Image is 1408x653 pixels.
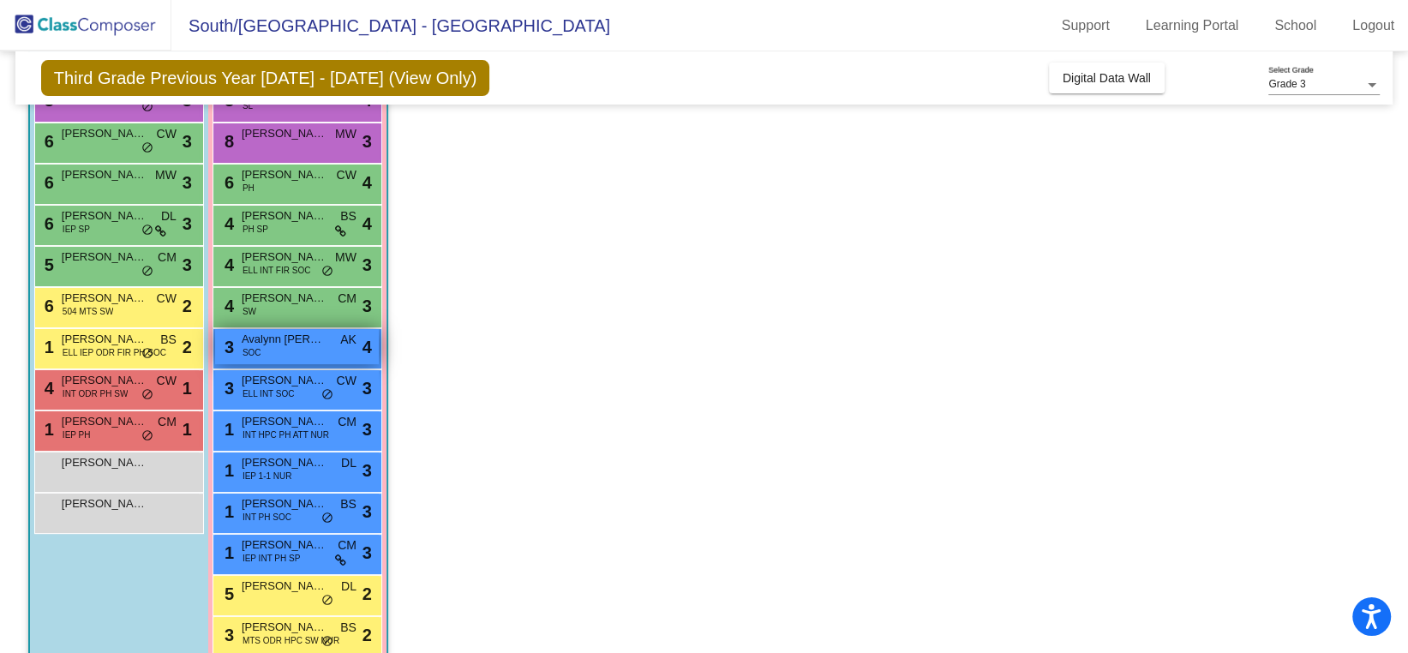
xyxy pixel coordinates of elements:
[63,223,90,236] span: IEP SP
[362,622,372,648] span: 2
[220,379,234,398] span: 3
[242,290,327,307] span: [PERSON_NAME]
[362,458,372,483] span: 3
[243,470,292,482] span: IEP 1-1 NUR
[362,211,372,237] span: 4
[335,125,356,143] span: MW
[243,634,339,647] span: MTS ODR HPC SW NUR
[362,170,372,195] span: 4
[63,428,91,441] span: IEP PH
[243,552,300,565] span: IEP INT PH SP
[183,375,192,401] span: 1
[362,293,372,319] span: 3
[242,578,327,595] span: [PERSON_NAME]
[220,255,234,274] span: 4
[242,619,327,636] span: [PERSON_NAME]
[362,540,372,566] span: 3
[340,331,356,349] span: AK
[158,249,177,267] span: CM
[242,331,327,348] span: Avalynn [PERSON_NAME]
[157,125,177,143] span: CW
[362,129,372,154] span: 3
[62,207,147,225] span: [PERSON_NAME]
[220,214,234,233] span: 4
[155,166,177,184] span: MW
[1261,12,1330,39] a: School
[242,536,327,554] span: [PERSON_NAME]
[161,207,177,225] span: DL
[62,454,147,471] span: [PERSON_NAME]
[62,249,147,266] span: [PERSON_NAME]
[40,214,54,233] span: 6
[220,132,234,151] span: 8
[220,461,234,480] span: 1
[141,429,153,443] span: do_not_disturb_alt
[362,416,372,442] span: 3
[41,60,490,96] span: Third Grade Previous Year [DATE] - [DATE] (View Only)
[242,249,327,266] span: [PERSON_NAME] De La [PERSON_NAME]
[243,387,295,400] span: ELL INT SOC
[337,372,356,390] span: CW
[40,255,54,274] span: 5
[62,125,147,142] span: [PERSON_NAME]
[1339,12,1408,39] a: Logout
[141,100,153,114] span: do_not_disturb_alt
[141,265,153,279] span: do_not_disturb_alt
[362,499,372,524] span: 3
[40,132,54,151] span: 6
[62,290,147,307] span: [PERSON_NAME]
[220,420,234,439] span: 1
[171,12,610,39] span: South/[GEOGRAPHIC_DATA] - [GEOGRAPHIC_DATA]
[338,290,356,308] span: CM
[62,166,147,183] span: [PERSON_NAME]
[141,347,153,361] span: do_not_disturb_alt
[338,536,356,554] span: CM
[183,252,192,278] span: 3
[62,372,147,389] span: [PERSON_NAME]
[362,581,372,607] span: 2
[242,454,327,471] span: [PERSON_NAME]
[183,129,192,154] span: 3
[158,413,177,431] span: CM
[62,413,147,430] span: [PERSON_NAME]
[183,416,192,442] span: 1
[341,454,356,472] span: DL
[63,305,113,318] span: 504 MTS SW
[242,125,327,142] span: [PERSON_NAME]
[40,420,54,439] span: 1
[1048,12,1123,39] a: Support
[40,338,54,356] span: 1
[220,502,234,521] span: 1
[220,297,234,315] span: 4
[183,293,192,319] span: 2
[63,387,128,400] span: INT ODR PH SW
[40,379,54,398] span: 4
[321,594,333,608] span: do_not_disturb_alt
[243,511,291,524] span: INT PH SOC
[340,619,356,637] span: BS
[340,495,356,513] span: BS
[141,224,153,237] span: do_not_disturb_alt
[337,166,356,184] span: CW
[141,141,153,155] span: do_not_disturb_alt
[141,388,153,402] span: do_not_disturb_alt
[183,211,192,237] span: 3
[362,334,372,360] span: 4
[335,249,356,267] span: MW
[362,252,372,278] span: 3
[220,584,234,603] span: 5
[242,207,327,225] span: [PERSON_NAME]
[40,297,54,315] span: 6
[183,170,192,195] span: 3
[40,173,54,192] span: 6
[321,512,333,525] span: do_not_disturb_alt
[157,290,177,308] span: CW
[1132,12,1253,39] a: Learning Portal
[338,413,356,431] span: CM
[243,99,253,112] span: SL
[62,331,147,348] span: [PERSON_NAME] [PERSON_NAME]
[1063,71,1151,85] span: Digital Data Wall
[183,334,192,360] span: 2
[242,413,327,430] span: [PERSON_NAME]
[321,635,333,649] span: do_not_disturb_alt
